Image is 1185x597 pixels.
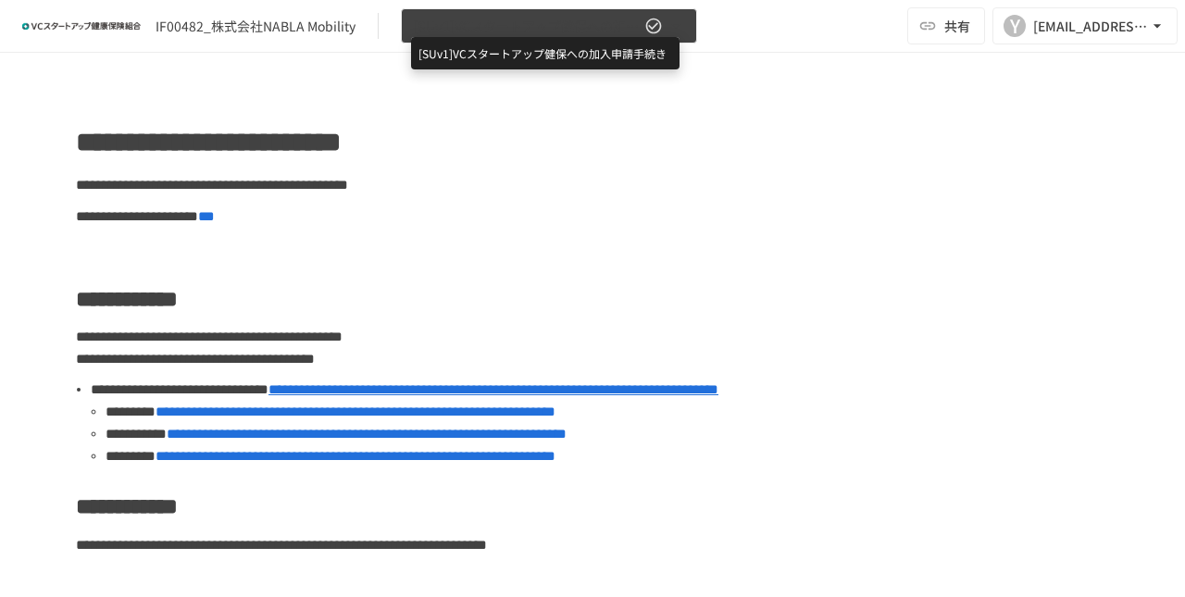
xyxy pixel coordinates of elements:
[1004,15,1026,37] div: Y
[1033,15,1148,38] div: [EMAIL_ADDRESS][DOMAIN_NAME]
[944,16,970,36] span: 共有
[22,11,141,41] img: ZDfHsVrhrXUoWEWGWYf8C4Fv4dEjYTEDCNvmL73B7ox
[413,15,641,38] span: [SUv1]VCスタートアップ健保への加入申請手続き
[156,17,355,36] div: IF00482_株式会社NABLA Mobility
